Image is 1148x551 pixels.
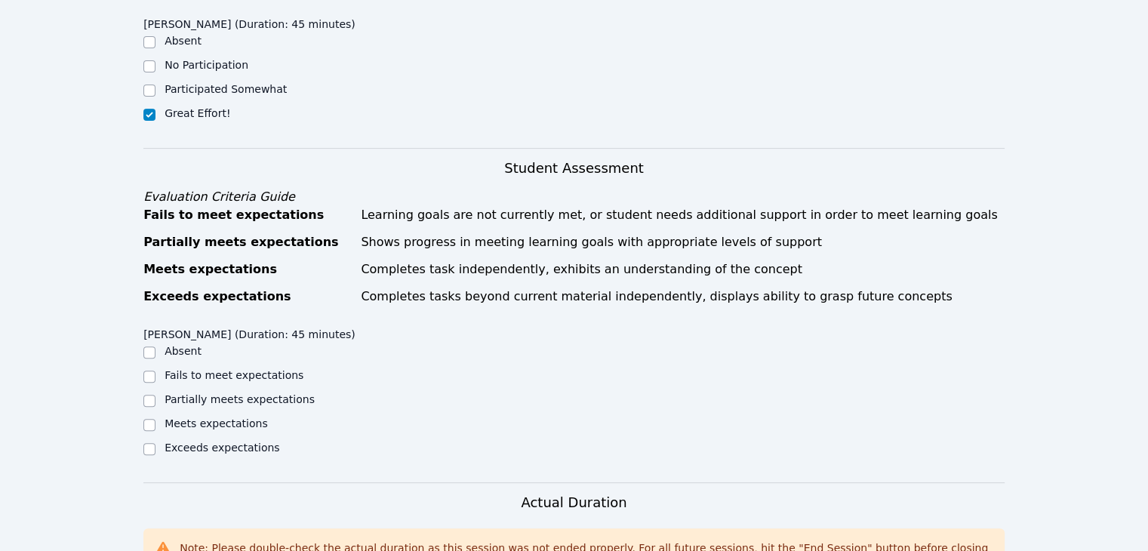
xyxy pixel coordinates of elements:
[361,260,1005,279] div: Completes task independently, exhibits an understanding of the concept
[165,417,268,429] label: Meets expectations
[165,107,230,119] label: Great Effort!
[143,321,355,343] legend: [PERSON_NAME] (Duration: 45 minutes)
[165,369,303,381] label: Fails to meet expectations
[143,260,352,279] div: Meets expectations
[361,288,1005,306] div: Completes tasks beyond current material independently, displays ability to grasp future concepts
[165,59,248,71] label: No Participation
[143,288,352,306] div: Exceeds expectations
[143,188,1005,206] div: Evaluation Criteria Guide
[165,35,202,47] label: Absent
[165,442,279,454] label: Exceeds expectations
[521,492,626,513] h3: Actual Duration
[165,83,287,95] label: Participated Somewhat
[361,206,1005,224] div: Learning goals are not currently met, or student needs additional support in order to meet learni...
[143,11,355,33] legend: [PERSON_NAME] (Duration: 45 minutes)
[361,233,1005,251] div: Shows progress in meeting learning goals with appropriate levels of support
[165,393,315,405] label: Partially meets expectations
[143,158,1005,179] h3: Student Assessment
[143,206,352,224] div: Fails to meet expectations
[165,345,202,357] label: Absent
[143,233,352,251] div: Partially meets expectations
